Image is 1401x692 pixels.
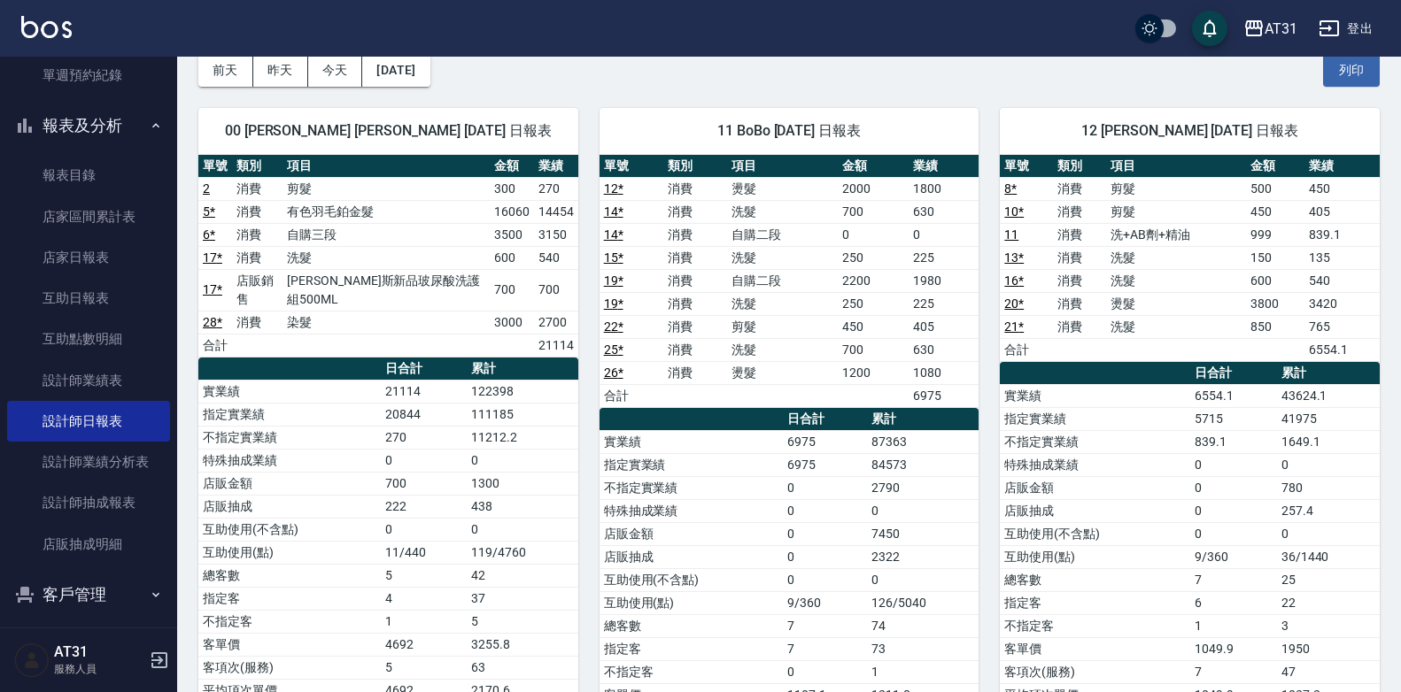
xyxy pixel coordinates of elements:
td: 不指定實業績 [198,426,381,449]
td: 250 [838,292,909,315]
td: 有色羽毛鉑金髮 [283,200,490,223]
td: 1980 [909,269,979,292]
td: 特殊抽成業績 [198,449,381,472]
td: 消費 [1053,200,1106,223]
td: 消費 [1053,246,1106,269]
td: 630 [909,200,979,223]
td: 特殊抽成業績 [600,499,783,522]
td: 消費 [663,177,727,200]
h5: AT31 [54,643,144,661]
td: 消費 [1053,315,1106,338]
td: 839.1 [1190,430,1277,453]
td: 指定客 [198,587,381,610]
td: 剪髮 [1106,200,1246,223]
button: [DATE] [362,54,430,87]
td: 互助使用(點) [1000,545,1190,568]
td: 700 [381,472,468,495]
td: 0 [381,449,468,472]
td: 16060 [490,200,534,223]
a: 設計師抽成報表 [7,482,170,523]
td: 5 [467,610,577,633]
td: 21114 [534,334,578,357]
td: 500 [1246,177,1304,200]
td: 7 [783,637,867,660]
span: 11 BoBo [DATE] 日報表 [621,122,958,140]
td: 總客數 [600,614,783,637]
td: 1300 [467,472,577,495]
td: 互助使用(不含點) [198,518,381,541]
a: 單週預約紀錄 [7,55,170,96]
td: 店販抽成 [198,495,381,518]
th: 單號 [198,155,232,178]
td: 5 [381,564,468,587]
td: 122398 [467,380,577,403]
td: 客項次(服務) [198,656,381,679]
td: 7450 [867,522,979,545]
td: 84573 [867,453,979,476]
td: 指定實業績 [198,403,381,426]
td: 消費 [663,223,727,246]
button: 昨天 [253,54,308,87]
td: 0 [1277,522,1380,545]
td: 消費 [663,246,727,269]
td: 店販金額 [600,522,783,545]
td: 指定客 [1000,591,1190,614]
td: 43624.1 [1277,384,1380,407]
th: 業績 [1304,155,1380,178]
td: 1080 [909,361,979,384]
td: 消費 [663,200,727,223]
td: 3150 [534,223,578,246]
td: 0 [783,499,867,522]
td: 20844 [381,403,468,426]
td: 111185 [467,403,577,426]
button: save [1192,11,1227,46]
th: 日合計 [1190,362,1277,385]
td: 洗髮 [727,338,838,361]
td: 700 [534,269,578,311]
td: 1649.1 [1277,430,1380,453]
td: 不指定客 [198,610,381,633]
td: 438 [467,495,577,518]
td: 店販銷售 [232,269,283,311]
td: 405 [1304,200,1380,223]
td: 700 [838,200,909,223]
td: 780 [1277,476,1380,499]
td: 21114 [381,380,468,403]
th: 項目 [1106,155,1246,178]
td: 225 [909,246,979,269]
td: 特殊抽成業績 [1000,453,1190,476]
td: 互助使用(點) [198,541,381,564]
th: 單號 [1000,155,1053,178]
td: 135 [1304,246,1380,269]
td: 405 [909,315,979,338]
td: 燙髮 [727,361,838,384]
th: 日合計 [783,408,867,431]
td: 消費 [663,269,727,292]
td: 自購二段 [727,223,838,246]
button: 前天 [198,54,253,87]
td: 300 [490,177,534,200]
td: 1 [381,610,468,633]
td: 73 [867,637,979,660]
a: 設計師業績分析表 [7,442,170,482]
td: 燙髮 [1106,292,1246,315]
th: 金額 [838,155,909,178]
td: 2200 [838,269,909,292]
td: 染髮 [283,311,490,334]
td: 洗髮 [727,292,838,315]
td: 270 [381,426,468,449]
td: 總客數 [198,564,381,587]
td: 消費 [232,246,283,269]
th: 單號 [600,155,663,178]
th: 金額 [1246,155,1304,178]
td: 消費 [663,338,727,361]
td: 1950 [1277,637,1380,660]
td: 0 [1190,499,1277,522]
td: 4692 [381,633,468,656]
td: 47 [1277,660,1380,683]
td: 700 [490,269,534,311]
td: 126/5040 [867,591,979,614]
td: 225 [909,292,979,315]
td: 7 [1190,568,1277,591]
td: 3420 [1304,292,1380,315]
